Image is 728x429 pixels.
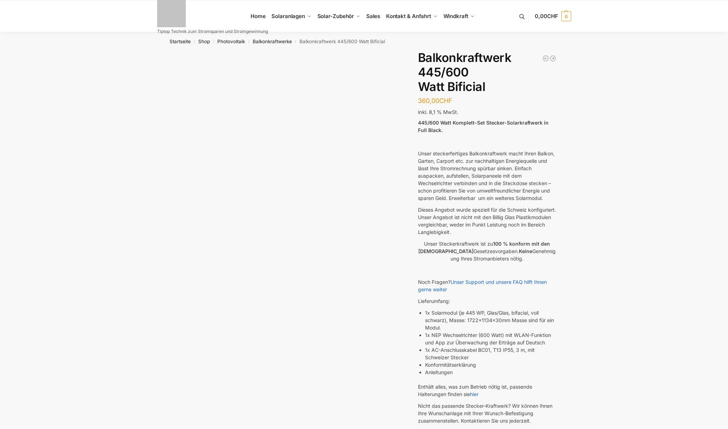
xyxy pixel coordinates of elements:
[519,248,532,254] strong: Keine
[210,39,217,45] span: /
[440,0,477,32] a: Windkraft
[535,6,571,27] a: 0,00CHF 0
[418,206,556,236] p: Dieses Angebot wurde speziell für die Schweiz konfiguriert. Unser Angebot ist nicht mit den Billi...
[217,39,245,44] a: Photovoltaik
[191,39,198,45] span: /
[418,241,550,254] strong: 100 % konform mit den [DEMOGRAPHIC_DATA]
[561,11,571,21] span: 0
[418,51,556,94] h1: Balkonkraftwerk 445/600 Watt Bificial
[418,278,556,293] p: Noch Fragen?
[439,97,452,104] span: CHF
[547,13,558,19] span: CHF
[425,331,556,346] li: 1x NEP Wechselrichter (600 Watt) mit WLAN-Funktion und App zur Überwachung der Erträge auf Deutsch
[418,97,452,104] bdi: 360,00
[535,13,558,19] span: 0,00
[542,55,549,62] a: Steckerkraftwerk 890 Watt mit verstellbaren Balkonhalterungen inkl. Lieferung
[314,0,363,32] a: Solar-Zubehör
[443,13,468,19] span: Windkraft
[425,309,556,331] li: 1x Solarmodul (je 445 WP, Glas/Glas, bifacial, voll schwarz), Masse: 1722x1134x30mm Masse sind fü...
[470,391,478,397] a: hier
[418,109,458,115] span: inkl. 8,1 % MwSt.
[425,346,556,361] li: 1x AC-Anschlusskabel BC01, T13 IP55, 3 m, mit Schweizer Stecker
[245,39,252,45] span: /
[418,383,556,398] p: Enthält alles, was zum Betrieb nötig ist, passende Halterungen finden sie
[269,0,314,32] a: Solaranlagen
[418,279,547,292] a: Unser Support und unsere FAQ hilft Ihnen gerne weiter
[383,0,440,32] a: Kontakt & Anfahrt
[271,13,305,19] span: Solaranlagen
[363,0,383,32] a: Sales
[170,39,191,44] a: Startseite
[418,402,556,424] p: Nicht das passende Stecker-Kraftwerk? Wir können Ihnen Ihre Wunschanlage mit Ihrer Wunsch-Befesti...
[157,29,268,34] p: Tiptop Technik zum Stromsparen und Stromgewinnung
[366,13,380,19] span: Sales
[157,32,571,51] nav: Breadcrumb
[425,361,556,368] li: Konformitätserklärung
[253,39,292,44] a: Balkonkraftwerke
[292,39,299,45] span: /
[198,39,210,44] a: Shop
[418,240,556,262] p: Unser Steckerkraftwerk ist zu Gesetzesvorgaben. Genehmigung Ihres Stromanbieters nötig.
[418,297,556,305] p: Lieferumfang:
[317,13,354,19] span: Solar-Zubehör
[425,368,556,376] li: Anleitungen
[418,120,549,133] strong: 445/600 Watt Komplett-Set Stecker-Solarkraftwerk in Full Black.
[418,150,556,202] p: Unser steckerfertiges Balkonkraftwerk macht Ihren Balkon, Garten, Carport etc. zur nachhaltigen E...
[386,13,431,19] span: Kontakt & Anfahrt
[549,55,556,62] a: Balkonkraftwerk 600/810 Watt Fullblack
